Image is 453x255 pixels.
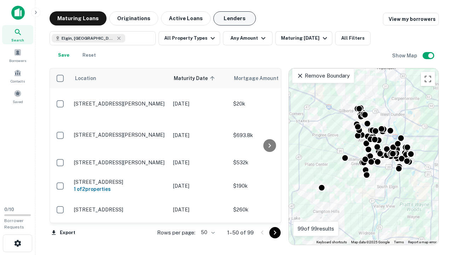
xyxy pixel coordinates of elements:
button: Lenders [213,11,256,25]
p: Remove Boundary [297,72,349,80]
span: 0 / 10 [4,207,14,212]
span: Borrowers [9,58,26,63]
button: Maturing [DATE] [275,31,332,45]
p: [STREET_ADDRESS] [74,179,166,185]
button: Toggle fullscreen view [421,72,435,86]
button: Active Loans [161,11,211,25]
h6: Show Map [392,52,418,59]
button: Maturing Loans [50,11,107,25]
button: Go to next page [269,227,281,238]
th: Maturity Date [170,68,230,88]
p: [STREET_ADDRESS] [74,206,166,213]
p: 1–50 of 99 [227,228,254,237]
span: Location [75,74,96,83]
button: Keyboard shortcuts [316,240,347,245]
p: [STREET_ADDRESS][PERSON_NAME] [74,159,166,166]
p: [DATE] [173,100,226,108]
span: Search [11,37,24,43]
iframe: Chat Widget [418,198,453,232]
th: Mortgage Amount [230,68,308,88]
a: View my borrowers [383,13,439,25]
p: [DATE] [173,206,226,214]
span: Map data ©2025 Google [351,240,390,244]
a: Contacts [2,66,33,85]
a: Report a map error [408,240,436,244]
div: 50 [198,227,216,238]
p: [DATE] [173,131,226,139]
button: Any Amount [223,31,273,45]
a: Borrowers [2,46,33,65]
p: [STREET_ADDRESS][PERSON_NAME] [74,101,166,107]
p: [DATE] [173,182,226,190]
p: $260k [233,206,304,214]
img: Google [291,236,314,245]
span: Saved [13,99,23,104]
a: Open this area in Google Maps (opens a new window) [291,236,314,245]
p: $693.8k [233,131,304,139]
button: Export [50,227,77,238]
a: Saved [2,87,33,106]
button: Save your search to get updates of matches that match your search criteria. [52,48,75,62]
img: capitalize-icon.png [11,6,25,20]
h6: 1 of 2 properties [74,185,166,193]
p: [STREET_ADDRESS][PERSON_NAME] [74,132,166,138]
span: Elgin, [GEOGRAPHIC_DATA], [GEOGRAPHIC_DATA] [62,35,115,41]
th: Location [70,68,170,88]
span: Contacts [11,78,25,84]
span: Mortgage Amount [234,74,288,83]
button: All Property Types [159,31,220,45]
p: $190k [233,182,304,190]
a: Terms (opens in new tab) [394,240,404,244]
button: Reset [78,48,101,62]
div: Maturing [DATE] [281,34,329,42]
p: [DATE] [173,159,226,166]
button: Originations [109,11,158,25]
span: Maturity Date [174,74,217,83]
p: $532k [233,159,304,166]
p: Rows per page: [157,228,195,237]
button: All Filters [335,31,371,45]
div: 0 0 [289,68,438,245]
p: 99 of 99 results [298,225,334,233]
span: Borrower Requests [4,218,24,229]
a: Search [2,25,33,44]
p: $20k [233,100,304,108]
